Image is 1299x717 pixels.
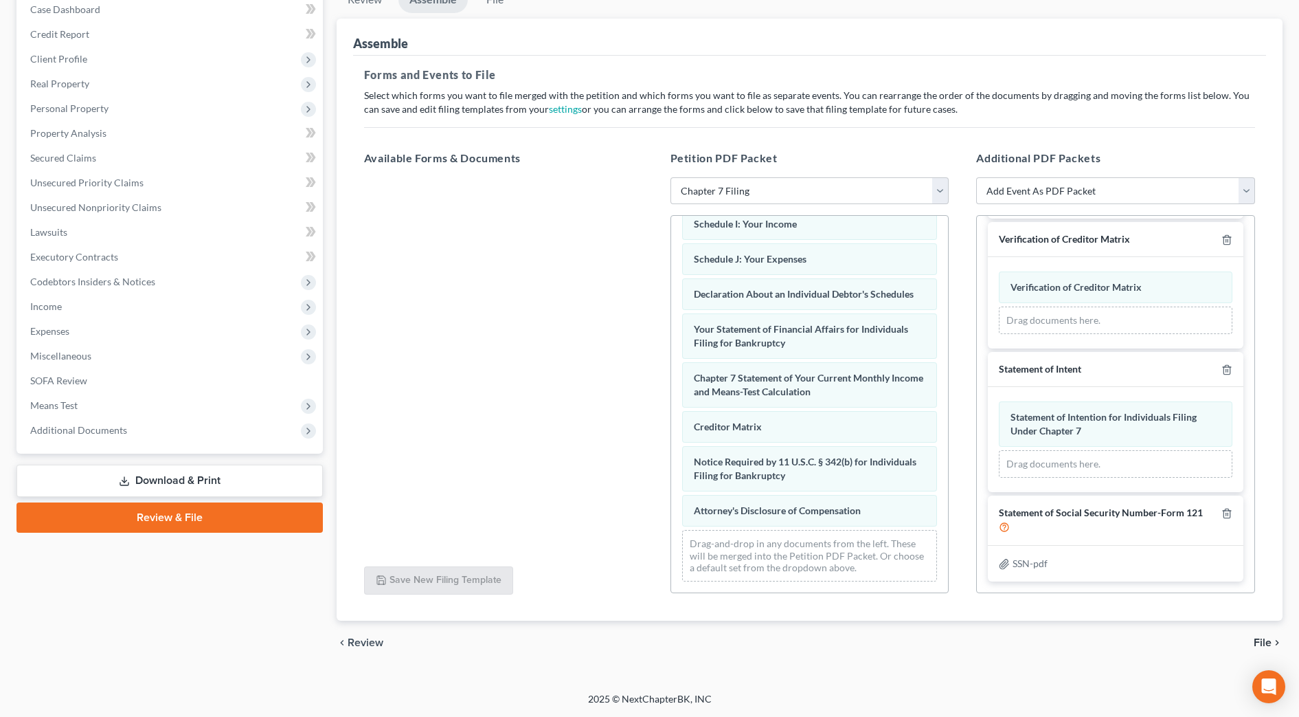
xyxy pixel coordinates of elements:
[348,637,383,648] span: Review
[19,195,323,220] a: Unsecured Nonpriority Claims
[1272,637,1283,648] i: chevron_right
[694,288,914,300] span: Declaration About an Individual Debtor's Schedules
[30,424,127,436] span: Additional Documents
[337,637,348,648] i: chevron_left
[30,127,106,139] span: Property Analysis
[364,89,1255,116] p: Select which forms you want to file merged with the petition and which forms you want to file as ...
[694,323,908,349] span: Your Statement of Financial Affairs for Individuals Filing for Bankruptcy
[1254,637,1272,648] span: File
[19,220,323,245] a: Lawsuits
[30,251,118,263] span: Executory Contracts
[1252,670,1285,703] div: Open Intercom Messenger
[16,503,323,533] a: Review & File
[19,368,323,393] a: SOFA Review
[364,566,513,595] button: Save New Filing Template
[694,372,923,397] span: Chapter 7 Statement of Your Current Monthly Income and Means-Test Calculation
[30,375,87,386] span: SOFA Review
[30,226,67,238] span: Lawsuits
[694,218,797,230] span: Schedule I: Your Income
[30,325,69,337] span: Expenses
[976,150,1255,166] h5: Additional PDF Packets
[16,465,323,497] a: Download & Print
[1010,411,1197,437] span: Statement of Intention for Individuals Filing Under Chapter 7
[549,103,582,115] a: settings
[258,692,1041,717] div: 2025 © NextChapterBK, INC
[999,450,1232,478] div: Drag documents here.
[30,300,62,312] span: Income
[19,170,323,195] a: Unsecured Priority Claims
[1010,281,1142,293] span: Verification of Creditor Matrix
[19,121,323,146] a: Property Analysis
[30,177,144,188] span: Unsecured Priority Claims
[694,253,806,265] span: Schedule J: Your Expenses
[30,3,100,15] span: Case Dashboard
[694,421,762,432] span: Creditor Matrix
[30,399,78,411] span: Means Test
[30,78,89,89] span: Real Property
[694,456,916,481] span: Notice Required by 11 U.S.C. § 342(b) for Individuals Filing for Bankruptcy
[30,102,109,114] span: Personal Property
[999,507,1203,518] span: Statement of Social Security Number-Form 121
[19,22,323,47] a: Credit Report
[30,53,87,65] span: Client Profile
[19,245,323,269] a: Executory Contracts
[999,307,1232,334] div: Drag documents here.
[30,276,155,287] span: Codebtors Insiders & Notices
[694,505,861,516] span: Attorney's Disclosure of Compensation
[30,201,161,213] span: Unsecured Nonpriority Claims
[19,146,323,170] a: Secured Claims
[30,28,89,40] span: Credit Report
[337,637,397,648] button: chevron_left Review
[364,67,1255,83] h5: Forms and Events to File
[364,150,643,166] h5: Available Forms & Documents
[999,233,1130,245] span: Verification of Creditor Matrix
[682,530,938,582] div: Drag-and-drop in any documents from the left. These will be merged into the Petition PDF Packet. ...
[999,363,1081,375] span: Statement of Intent
[353,35,408,52] div: Assemble
[670,151,778,164] span: Petition PDF Packet
[1013,558,1048,569] span: SSN-pdf
[30,152,96,164] span: Secured Claims
[30,350,91,362] span: Miscellaneous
